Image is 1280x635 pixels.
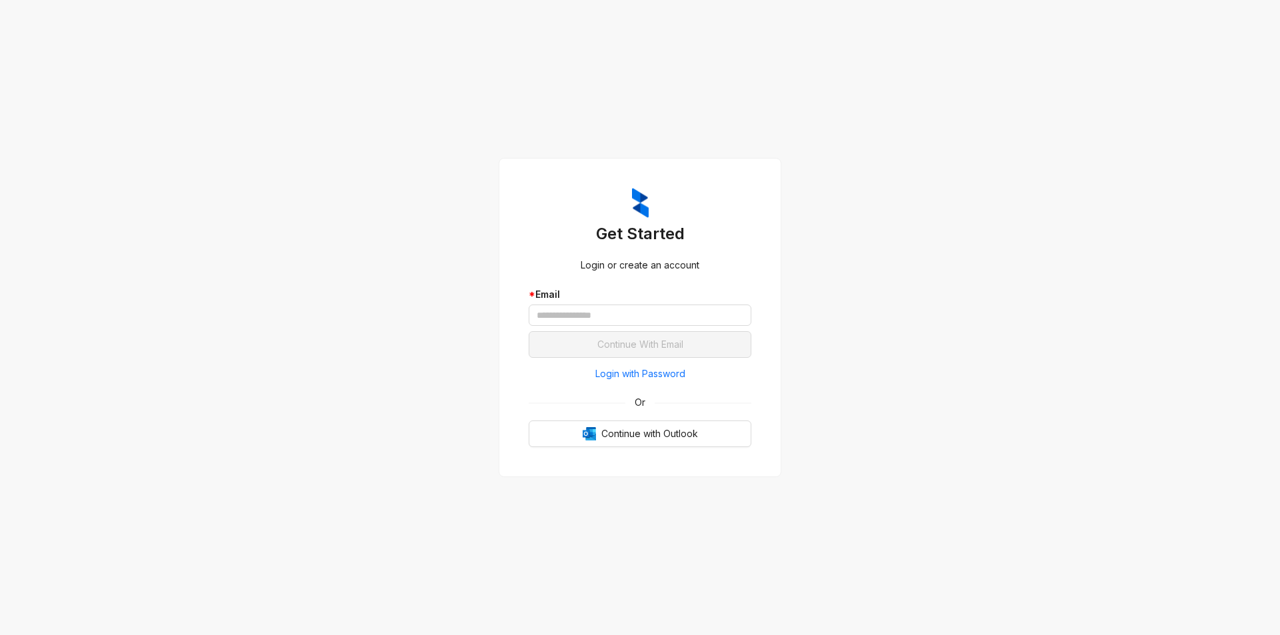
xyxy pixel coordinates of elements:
[529,287,751,302] div: Email
[529,420,751,447] button: OutlookContinue with Outlook
[601,426,698,441] span: Continue with Outlook
[529,363,751,384] button: Login with Password
[529,223,751,245] h3: Get Started
[595,366,685,381] span: Login with Password
[632,188,649,219] img: ZumaIcon
[583,427,596,440] img: Outlook
[529,258,751,273] div: Login or create an account
[625,395,655,410] span: Or
[529,331,751,358] button: Continue With Email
